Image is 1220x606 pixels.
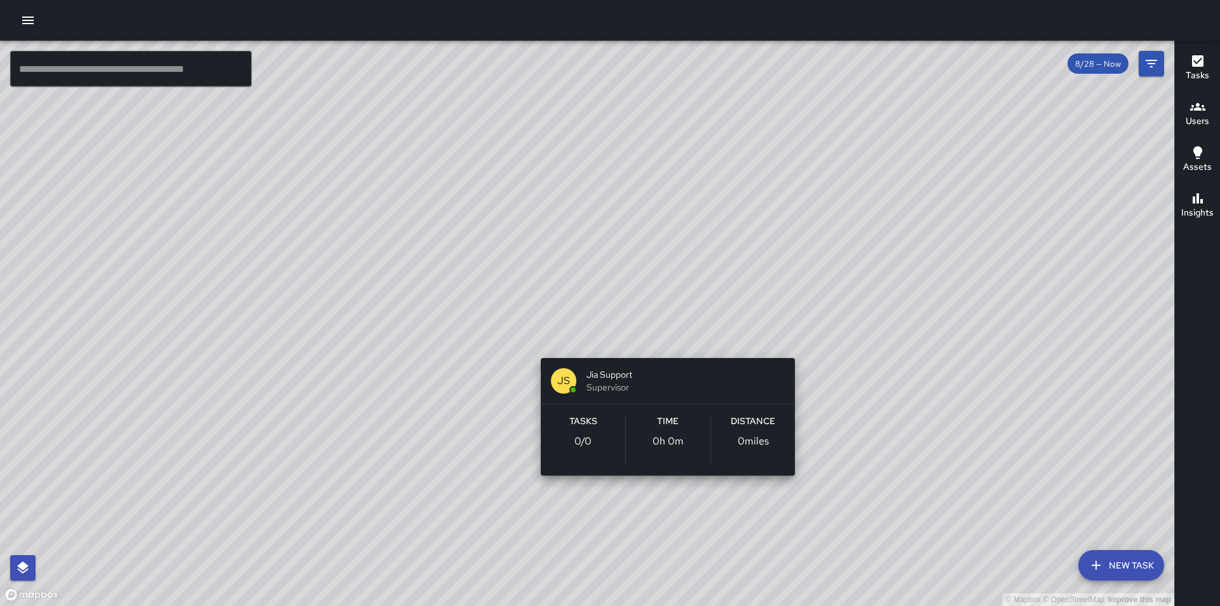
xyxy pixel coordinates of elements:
[1183,160,1212,174] h6: Assets
[541,358,795,476] button: JSJia SupportSupervisorTasks0/0Time0h 0mDistance0miles
[1175,46,1220,92] button: Tasks
[1078,550,1164,581] button: New Task
[557,373,570,389] p: JS
[1139,51,1164,76] button: Filters
[738,434,769,449] p: 0 miles
[1181,206,1214,220] h6: Insights
[1175,183,1220,229] button: Insights
[1186,69,1209,83] h6: Tasks
[1175,137,1220,183] button: Assets
[731,415,775,429] h6: Distance
[657,415,679,429] h6: Time
[653,434,684,449] p: 0h 0m
[586,368,785,381] span: Jia Support
[574,434,592,449] p: 0 / 0
[1186,114,1209,128] h6: Users
[1067,59,1128,69] span: 8/28 — Now
[586,381,785,394] span: Supervisor
[1175,92,1220,137] button: Users
[569,415,597,429] h6: Tasks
